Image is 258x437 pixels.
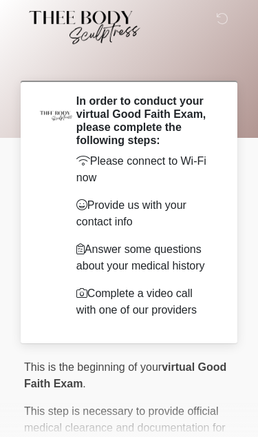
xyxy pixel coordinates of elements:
span: . [83,378,85,389]
p: Complete a video call with one of our providers [76,285,213,318]
strong: virtual Good Faith Exam [24,361,226,389]
h2: In order to conduct your virtual Good Faith Exam, please complete the following steps: [76,94,213,148]
img: Thee Body Sculptress Logo [10,10,151,45]
span: This is the beginning of your [24,361,162,373]
p: Provide us with your contact info [76,197,213,230]
h1: ‎ ‎ ‎ ‎ [14,50,244,75]
img: Agent Avatar [34,94,76,136]
p: Please connect to Wi-Fi now [76,153,213,186]
p: Answer some questions about your medical history [76,241,213,274]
